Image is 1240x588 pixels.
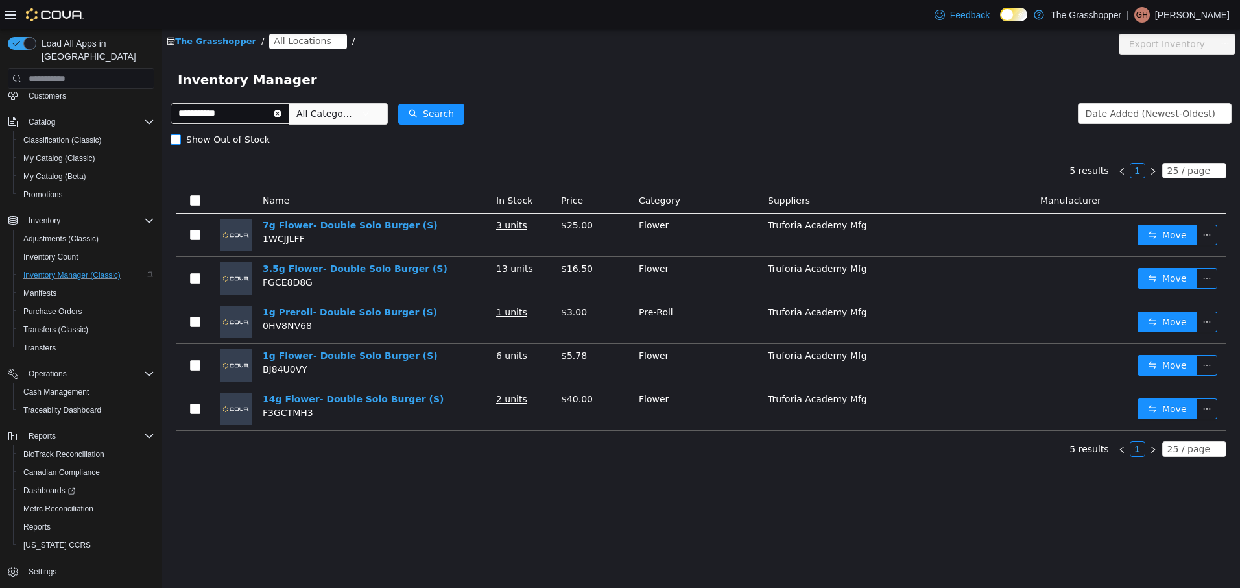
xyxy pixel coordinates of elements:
[987,138,995,146] i: icon: right
[23,306,82,317] span: Purchase Orders
[3,86,160,105] button: Customers
[968,134,983,149] a: 1
[18,501,99,517] a: Metrc Reconciliation
[23,252,78,262] span: Inventory Count
[334,278,365,288] u: 1 units
[58,190,90,222] img: 7g Flower- Double Solo Burger (S) placeholder
[5,7,94,17] a: icon: shopThe Grasshopper
[18,231,104,247] a: Adjustments (Classic)
[1136,7,1148,23] span: GH
[29,117,55,127] span: Catalog
[23,153,95,164] span: My Catalog (Classic)
[18,537,96,553] a: [US_STATE] CCRS
[23,135,102,145] span: Classification (Classic)
[3,212,160,230] button: Inventory
[101,204,143,215] span: 1WCJJLFF
[18,249,154,265] span: Inventory Count
[18,465,154,480] span: Canadian Compliance
[23,88,154,104] span: Customers
[950,8,990,21] span: Feedback
[101,378,151,389] span: F3GCTMH3
[190,7,193,17] span: /
[957,5,1053,25] button: Export Inventory
[975,369,1035,390] button: icon: swapMove
[956,138,964,146] i: icon: left
[18,402,106,418] a: Traceabilty Dashboard
[236,75,302,95] button: icon: searchSearch
[23,449,104,459] span: BioTrack Reconciliation
[101,278,275,288] a: 1g Preroll- Double Solo Burger (S)
[1155,7,1230,23] p: [PERSON_NAME]
[19,105,113,116] span: Show Out of Stock
[975,239,1035,260] button: icon: swapMove
[112,80,119,88] i: icon: close-circle
[1051,7,1121,23] p: The Grasshopper
[23,343,56,353] span: Transfers
[471,184,601,228] td: Flower
[18,465,105,480] a: Canadian Compliance
[13,230,160,248] button: Adjustments (Classic)
[975,282,1035,303] button: icon: swapMove
[334,166,370,177] span: In Stock
[29,369,67,379] span: Operations
[101,365,281,375] a: 14g Flower- Double Solo Burger (S)
[1000,8,1027,21] input: Dark Mode
[58,320,90,352] img: 1g Flower- Double Solo Burger (S) placeholder
[134,78,193,91] span: All Categories
[987,417,995,424] i: icon: right
[112,5,169,19] span: All Locations
[18,384,94,400] a: Cash Management
[399,365,431,375] span: $40.00
[975,326,1035,347] button: icon: swapMove
[26,8,84,21] img: Cova
[101,291,150,302] span: 0HV8NV68
[1034,369,1055,390] button: icon: ellipsis
[13,463,160,482] button: Canadian Compliance
[929,2,995,28] a: Feedback
[968,412,983,428] li: 1
[18,402,154,418] span: Traceabilty Dashboard
[3,365,160,383] button: Operations
[952,134,968,149] li: Previous Page
[29,431,56,441] span: Reports
[23,405,101,415] span: Traceabilty Dashboard
[23,540,91,550] span: [US_STATE] CCRS
[18,340,61,356] a: Transfers
[58,363,90,396] img: 14g Flower- Double Solo Burger (S) placeholder
[983,412,999,428] li: Next Page
[399,278,425,288] span: $3.00
[23,564,62,580] a: Settings
[13,536,160,554] button: [US_STATE] CCRS
[13,518,160,536] button: Reports
[1000,21,1001,22] span: Dark Mode
[23,428,154,444] span: Reports
[13,131,160,149] button: Classification (Classic)
[18,267,154,283] span: Inventory Manager (Classic)
[16,40,163,61] span: Inventory Manager
[13,302,160,321] button: Purchase Orders
[13,149,160,167] button: My Catalog (Classic)
[18,501,154,517] span: Metrc Reconciliation
[101,166,127,177] span: Name
[399,234,431,245] span: $16.50
[878,166,939,177] span: Manufacturer
[18,151,154,166] span: My Catalog (Classic)
[399,321,425,332] span: $5.78
[23,387,89,397] span: Cash Management
[18,340,154,356] span: Transfers
[399,191,431,201] span: $25.00
[18,304,154,319] span: Purchase Orders
[23,485,75,496] span: Dashboards
[23,504,93,514] span: Metrc Reconciliation
[1053,5,1073,25] button: icon: ellipsis
[18,286,154,301] span: Manifests
[13,339,160,357] button: Transfers
[99,7,102,17] span: /
[13,284,160,302] button: Manifests
[18,169,91,184] a: My Catalog (Beta)
[23,213,66,228] button: Inventory
[975,195,1035,216] button: icon: swapMove
[23,467,100,478] span: Canadian Compliance
[3,113,160,131] button: Catalog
